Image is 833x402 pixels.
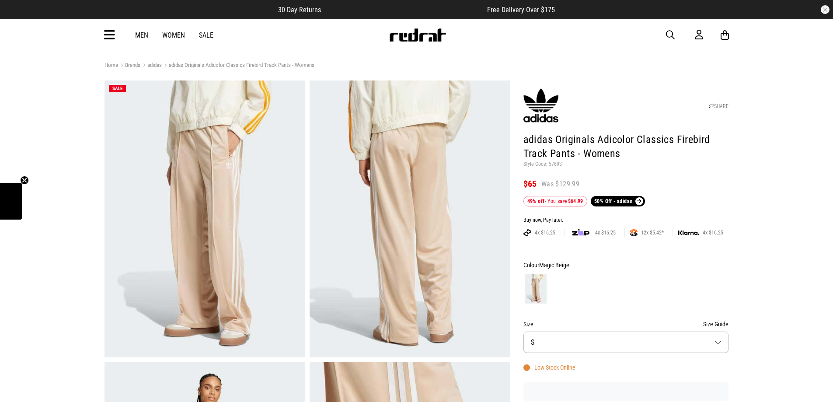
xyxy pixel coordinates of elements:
[162,31,185,39] a: Women
[162,62,314,70] a: adidas Originals Adicolor Classics Firebird Track Pants - Womens
[135,31,148,39] a: Men
[523,178,537,189] span: $65
[572,228,589,237] img: zip
[678,231,699,235] img: KLARNA
[539,262,569,269] span: Magic Beige
[105,62,118,68] a: Home
[541,179,579,189] span: Was $129.99
[523,161,729,168] p: Style Code: 57693
[523,88,558,123] img: adidas
[487,6,555,14] span: Free Delivery Over $175
[523,229,531,236] img: AFTERPAY
[531,338,534,346] span: S
[527,198,545,204] b: 49% off
[699,229,727,236] span: 4x $16.25
[140,62,162,70] a: adidas
[338,5,470,14] iframe: Customer reviews powered by Trustpilot
[523,364,575,371] div: Low Stock Online
[709,103,728,109] a: SHARE
[389,28,446,42] img: Redrat logo
[105,80,305,357] img: Adidas Originals Adicolor Classics Firebird Track Pants - Womens in Beige
[568,198,583,204] b: $64.99
[703,319,728,329] button: Size Guide
[523,319,729,329] div: Size
[199,31,213,39] a: Sale
[310,80,510,357] img: Adidas Originals Adicolor Classics Firebird Track Pants - Womens in Beige
[523,217,729,224] div: Buy now, Pay later.
[523,196,587,206] div: - You save
[523,332,729,353] button: S
[20,176,29,185] button: Close teaser
[531,229,559,236] span: 4x $16.25
[638,229,667,236] span: 12x $5.42*
[118,62,140,70] a: Brands
[523,260,729,270] div: Colour
[523,387,729,396] iframe: Customer reviews powered by Trustpilot
[278,6,321,14] span: 30 Day Returns
[591,196,645,206] a: 50% Off - adidas
[112,86,122,91] span: SALE
[523,133,729,161] h1: adidas Originals Adicolor Classics Firebird Track Pants - Womens
[525,274,547,304] img: Magic Beige
[592,229,619,236] span: 4x $16.25
[630,229,638,236] img: SPLITPAY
